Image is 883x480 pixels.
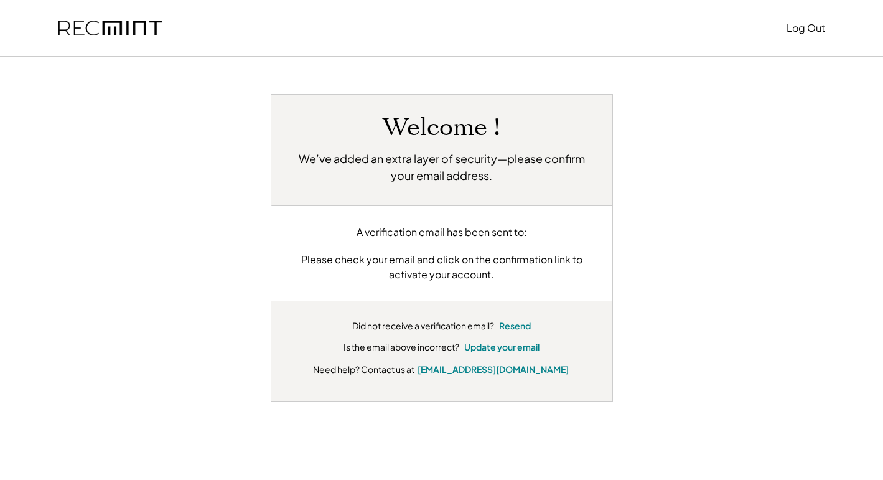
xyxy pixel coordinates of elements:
[383,113,500,143] h1: Welcome !
[343,341,459,354] div: Is the email above incorrect?
[464,341,540,354] button: Update your email
[787,16,825,40] button: Log Out
[290,150,594,184] h2: We’ve added an extra layer of security—please confirm your email address.
[290,225,594,240] div: A verification email has been sent to:
[290,252,594,282] div: Please check your email and click on the confirmation link to activate your account.
[313,363,414,376] div: Need help? Contact us at
[58,21,162,36] img: recmint-logotype%403x.png
[352,320,494,332] div: Did not receive a verification email?
[499,320,531,332] button: Resend
[418,364,569,375] a: [EMAIL_ADDRESS][DOMAIN_NAME]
